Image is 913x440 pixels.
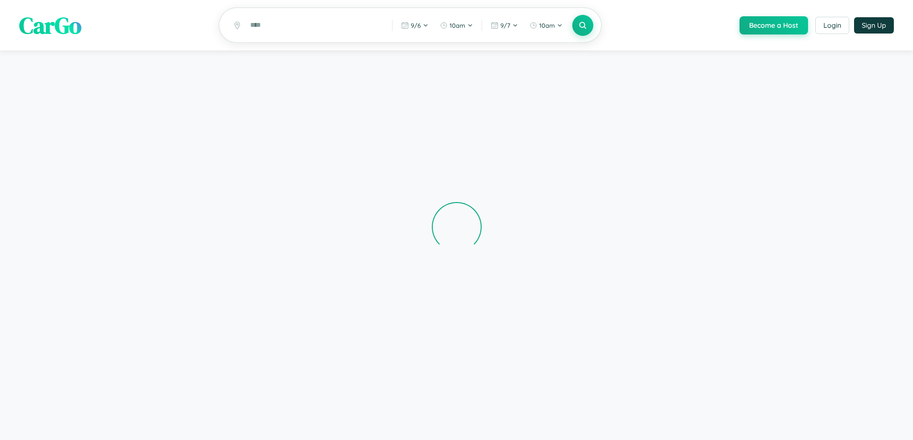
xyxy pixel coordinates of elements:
[411,22,421,29] span: 9 / 6
[740,16,808,34] button: Become a Host
[815,17,849,34] button: Login
[854,17,894,34] button: Sign Up
[450,22,465,29] span: 10am
[500,22,510,29] span: 9 / 7
[486,18,523,33] button: 9/7
[435,18,478,33] button: 10am
[396,18,433,33] button: 9/6
[539,22,555,29] span: 10am
[19,10,81,41] span: CarGo
[525,18,567,33] button: 10am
